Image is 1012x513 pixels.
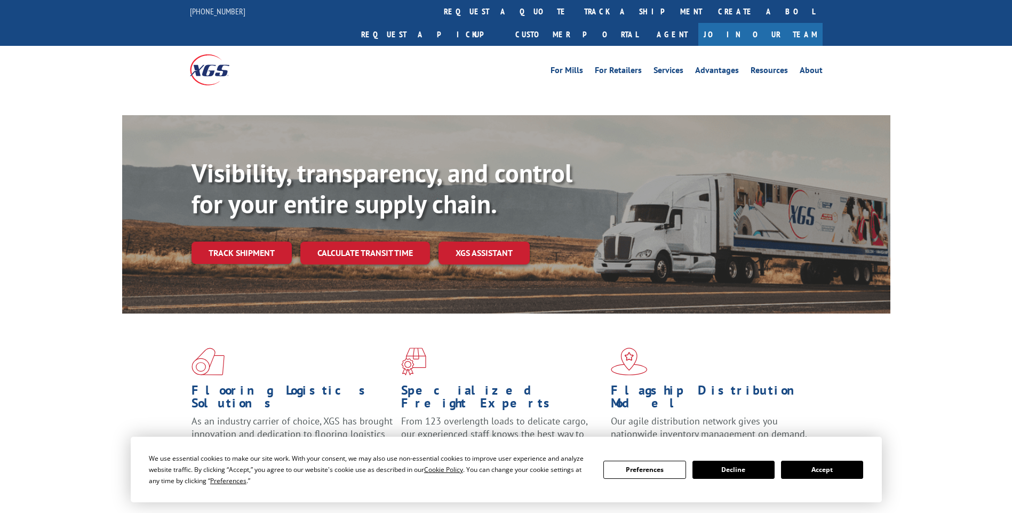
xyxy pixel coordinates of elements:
h1: Flooring Logistics Solutions [192,384,393,415]
button: Decline [692,461,775,479]
a: Services [654,66,683,78]
a: Agent [646,23,698,46]
button: Preferences [603,461,686,479]
span: Preferences [210,476,246,485]
button: Accept [781,461,863,479]
p: From 123 overlength loads to delicate cargo, our experienced staff knows the best way to move you... [401,415,603,462]
span: Cookie Policy [424,465,463,474]
a: Resources [751,66,788,78]
img: xgs-icon-total-supply-chain-intelligence-red [192,348,225,375]
span: Our agile distribution network gives you nationwide inventory management on demand. [611,415,807,440]
a: [PHONE_NUMBER] [190,6,245,17]
a: For Mills [551,66,583,78]
div: We use essential cookies to make our site work. With your consent, we may also use non-essential ... [149,453,591,486]
a: About [800,66,823,78]
a: Track shipment [192,242,292,264]
h1: Specialized Freight Experts [401,384,603,415]
a: Advantages [695,66,739,78]
a: XGS ASSISTANT [439,242,530,264]
span: As an industry carrier of choice, XGS has brought innovation and dedication to flooring logistics... [192,415,393,453]
a: Customer Portal [507,23,646,46]
a: Request a pickup [353,23,507,46]
b: Visibility, transparency, and control for your entire supply chain. [192,156,572,220]
img: xgs-icon-focused-on-flooring-red [401,348,426,375]
a: Calculate transit time [300,242,430,264]
a: For Retailers [595,66,642,78]
div: Cookie Consent Prompt [131,437,882,502]
a: Join Our Team [698,23,823,46]
img: xgs-icon-flagship-distribution-model-red [611,348,648,375]
h1: Flagship Distribution Model [611,384,812,415]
